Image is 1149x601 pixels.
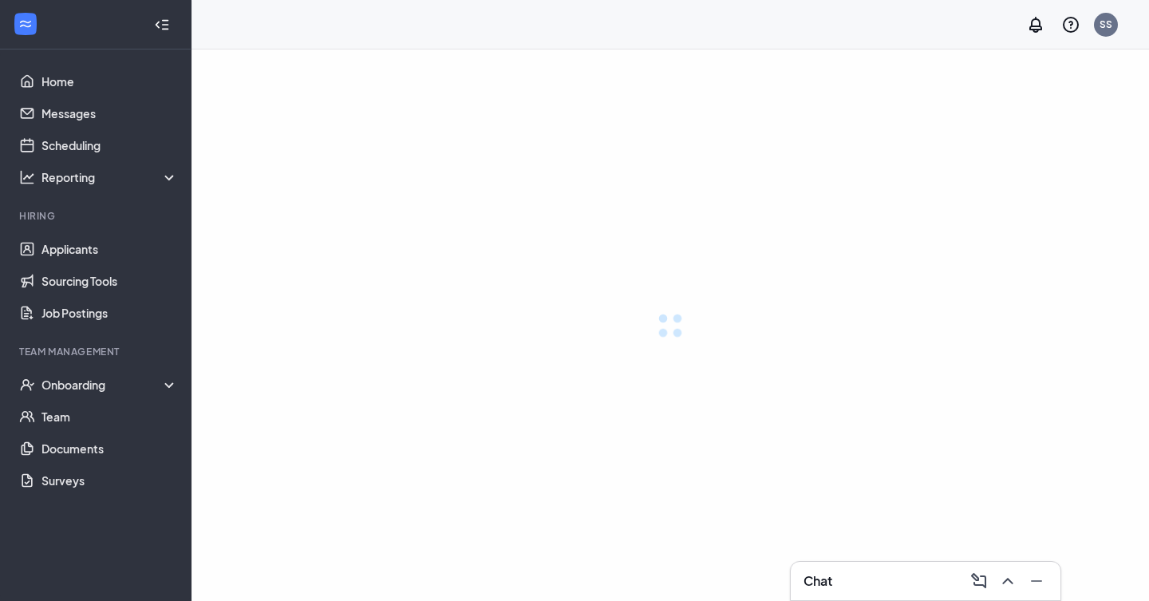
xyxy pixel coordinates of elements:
button: ChevronUp [993,568,1019,594]
div: Team Management [19,345,175,358]
svg: ComposeMessage [969,571,989,591]
a: Applicants [41,233,178,265]
button: Minimize [1022,568,1048,594]
h3: Chat [804,572,832,590]
a: Team [41,401,178,433]
svg: Minimize [1027,571,1046,591]
svg: Collapse [154,17,170,33]
a: Documents [41,433,178,465]
svg: WorkstreamLogo [18,16,34,32]
div: Onboarding [41,377,179,393]
div: Hiring [19,209,175,223]
div: SS [1100,18,1112,31]
button: ComposeMessage [965,568,990,594]
div: Reporting [41,169,179,185]
svg: Analysis [19,169,35,185]
a: Messages [41,97,178,129]
a: Scheduling [41,129,178,161]
a: Job Postings [41,297,178,329]
svg: ChevronUp [998,571,1017,591]
svg: Notifications [1026,15,1045,34]
a: Home [41,65,178,97]
a: Sourcing Tools [41,265,178,297]
a: Surveys [41,465,178,496]
svg: QuestionInfo [1061,15,1080,34]
svg: UserCheck [19,377,35,393]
